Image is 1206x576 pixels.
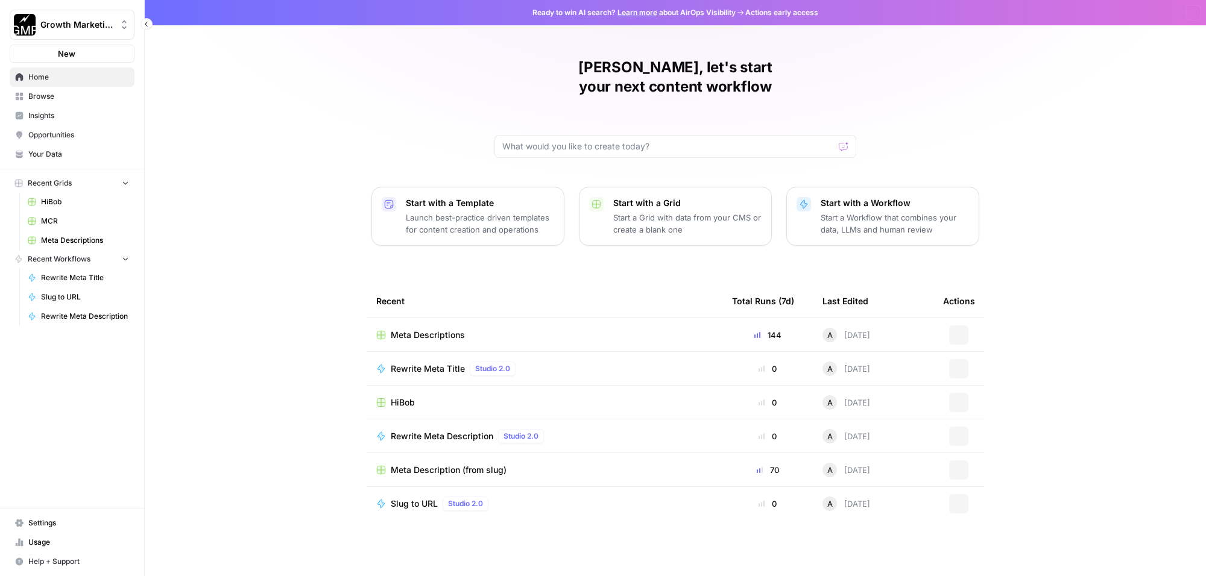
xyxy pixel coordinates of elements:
span: Ready to win AI search? about AirOps Visibility [532,7,736,18]
a: Meta Descriptions [376,329,713,341]
span: Meta Description (from slug) [391,464,507,476]
span: Rewrite Meta Title [391,363,465,375]
p: Start a Grid with data from your CMS or create a blank one [613,211,762,236]
p: Start with a Workflow [821,197,969,209]
a: Rewrite Meta Description [22,307,134,326]
span: A [827,430,833,442]
span: Slug to URL [391,498,438,510]
button: Help + Support [10,552,134,571]
span: Studio 2.0 [475,363,510,374]
a: Browse [10,87,134,106]
span: HiBob [391,396,415,409]
span: Insights [28,110,129,121]
img: Growth Marketing Pro Logo [14,14,36,36]
span: Recent Grids [28,178,72,189]
span: HiBob [41,196,129,207]
div: 0 [732,430,803,442]
div: Total Runs (7d) [732,284,794,318]
span: Usage [28,537,129,548]
div: [DATE] [822,496,870,511]
span: Growth Marketing Pro [40,19,113,31]
a: Settings [10,513,134,533]
div: 0 [732,363,803,375]
button: Recent Workflows [10,250,134,268]
a: HiBob [376,396,713,409]
div: [DATE] [822,395,870,410]
span: Meta Descriptions [41,235,129,246]
div: Recent [376,284,713,318]
p: Start a Workflow that combines your data, LLMs and human review [821,211,969,236]
span: Actions early access [745,7,818,18]
a: Learn more [617,8,657,17]
input: What would you like to create today? [502,140,834,152]
a: Rewrite Meta Title [22,268,134,287]
span: Recent Workflows [28,254,90,265]
span: MCR [41,216,129,227]
div: 70 [732,464,803,476]
span: Browse [28,91,129,102]
a: Usage [10,533,134,552]
button: Start with a GridStart a Grid with data from your CMS or create a blank one [579,187,772,246]
span: Your Data [28,149,129,160]
span: Rewrite Meta Description [41,311,129,322]
div: Actions [943,284,975,318]
p: Start with a Template [406,197,554,209]
span: Studio 2.0 [448,498,483,509]
a: MCR [22,211,134,231]
span: Opportunities [28,130,129,140]
span: Home [28,72,129,83]
button: Recent Grids [10,174,134,192]
span: Settings [28,518,129,528]
span: Rewrite Meta Title [41,272,129,283]
p: Launch best-practice driven templates for content creation and operations [406,211,554,236]
button: Start with a WorkflowStart a Workflow that combines your data, LLMs and human review [786,187,979,246]
button: New [10,45,134,63]
span: A [827,363,833,375]
span: A [827,329,833,341]
a: Rewrite Meta TitleStudio 2.0 [376,362,713,376]
span: A [827,464,833,476]
a: Home [10,67,134,87]
div: [DATE] [822,463,870,477]
h1: [PERSON_NAME], let's start your next content workflow [494,58,856,96]
a: HiBob [22,192,134,211]
span: Rewrite Meta Description [391,430,493,442]
p: Start with a Grid [613,197,762,209]
span: New [58,48,75,60]
span: A [827,498,833,510]
div: [DATE] [822,328,870,342]
a: Meta Description (from slug) [376,464,713,476]
div: 0 [732,498,803,510]
a: Meta Descriptions [22,231,134,250]
span: Meta Descriptions [391,329,465,341]
span: Studio 2.0 [504,431,538,442]
div: Last Edited [822,284,868,318]
span: A [827,396,833,409]
a: Slug to URLStudio 2.0 [376,496,713,511]
button: Start with a TemplateLaunch best-practice driven templates for content creation and operations [371,187,564,246]
a: Rewrite Meta DescriptionStudio 2.0 [376,429,713,443]
div: [DATE] [822,362,870,376]
div: 0 [732,396,803,409]
div: 144 [732,329,803,341]
a: Your Data [10,145,134,164]
span: Slug to URL [41,292,129,302]
button: Workspace: Growth Marketing Pro [10,10,134,40]
a: Insights [10,106,134,125]
span: Help + Support [28,556,129,567]
a: Slug to URL [22,287,134,307]
a: Opportunities [10,125,134,145]
div: [DATE] [822,429,870,443]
